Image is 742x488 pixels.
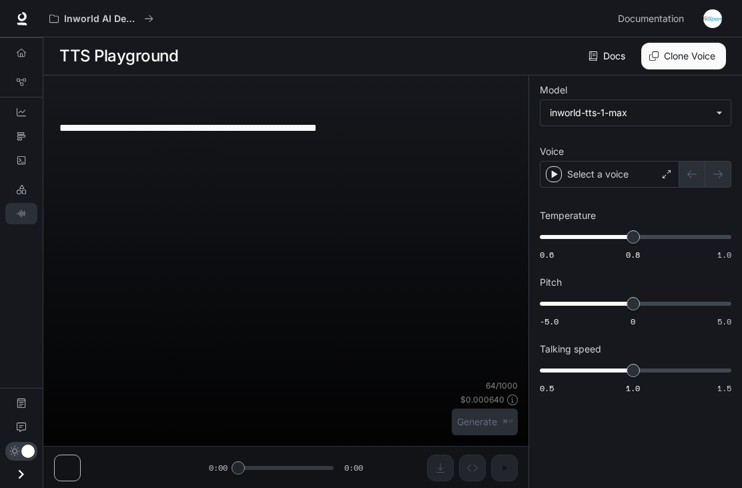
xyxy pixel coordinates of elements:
[5,150,37,171] a: Logs
[6,461,36,488] button: Open drawer
[699,5,726,32] button: User avatar
[5,71,37,93] a: Graph Registry
[5,203,37,224] a: TTS Playground
[59,43,178,69] h1: TTS Playground
[5,101,37,123] a: Dashboards
[550,106,709,119] div: inworld-tts-1-max
[5,179,37,200] a: LLM Playground
[717,316,731,327] span: 5.0
[540,211,596,220] p: Temperature
[703,9,722,28] img: User avatar
[613,5,694,32] a: Documentation
[486,380,518,391] p: 64 / 1000
[540,344,601,354] p: Talking speed
[626,383,640,394] span: 1.0
[717,249,731,260] span: 1.0
[43,5,159,32] button: All workspaces
[540,278,562,287] p: Pitch
[5,393,37,414] a: Documentation
[5,417,37,438] a: Feedback
[540,147,564,156] p: Voice
[540,249,554,260] span: 0.6
[618,11,684,27] span: Documentation
[5,126,37,147] a: Traces
[717,383,731,394] span: 1.5
[460,394,504,405] p: $ 0.000640
[64,13,139,25] p: Inworld AI Demos
[5,42,37,63] a: Overview
[540,85,567,95] p: Model
[641,43,726,69] button: Clone Voice
[540,100,731,126] div: inworld-tts-1-max
[586,43,631,69] a: Docs
[540,383,554,394] span: 0.5
[567,168,629,181] p: Select a voice
[21,443,35,458] span: Dark mode toggle
[631,316,635,327] span: 0
[626,249,640,260] span: 0.8
[540,316,559,327] span: -5.0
